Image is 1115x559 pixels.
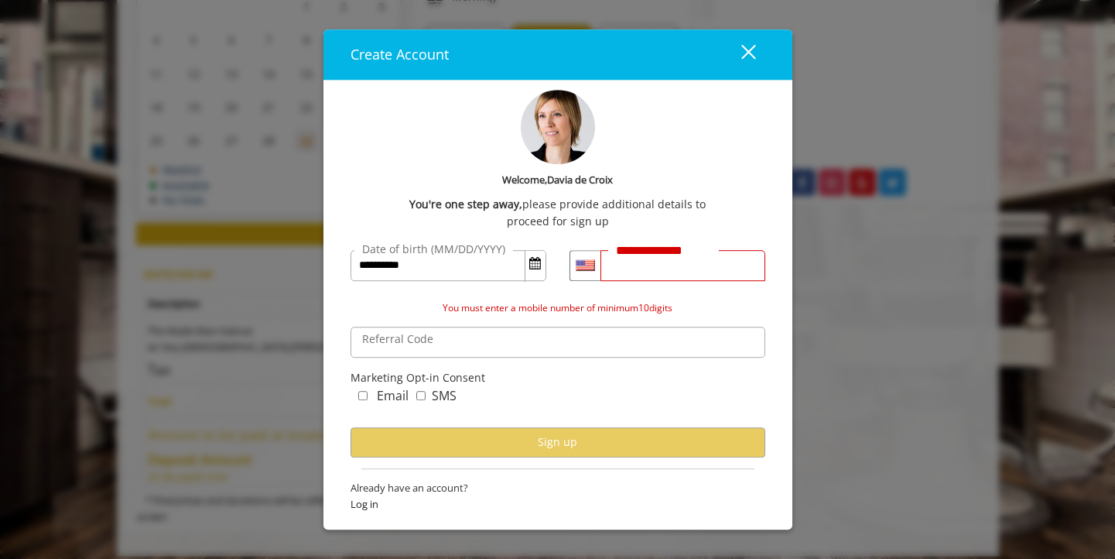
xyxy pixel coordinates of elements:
[569,250,600,281] div: Country
[351,214,765,231] div: proceed for sign up
[351,45,449,63] span: Create Account
[358,391,368,400] input: marketing_email_concern
[502,172,613,188] b: Welcome,Davia de Croix
[351,369,765,386] div: Marketing Opt-in Consent
[432,386,457,406] label: SMS
[713,39,765,70] button: close dialog
[351,496,765,513] span: Log in
[377,386,409,406] label: Email
[409,196,522,213] b: You're one step away,
[351,196,765,213] div: please provide additional details to
[521,90,595,164] img: profile-pic
[723,43,754,67] div: close dialog
[416,391,426,400] input: marketing_sms_concern
[351,427,765,458] button: Sign up
[351,327,765,358] input: ReferralCode
[354,241,513,258] label: Date of birth (MM/DD/YYYY)
[351,480,765,496] span: Already have an account?
[354,331,441,348] label: Referral Code
[351,300,765,315] div: You must enter a mobile number of minimum10digits
[351,250,546,281] input: DateOfBirth
[525,251,546,277] button: Open Calendar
